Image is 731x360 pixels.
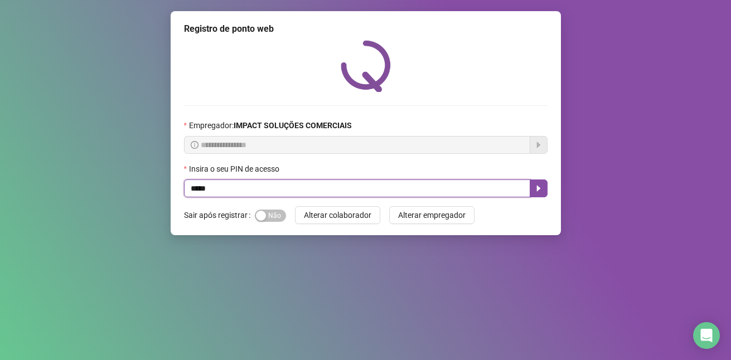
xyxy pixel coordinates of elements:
[341,40,391,92] img: QRPoint
[304,209,371,221] span: Alterar colaborador
[189,119,352,132] span: Empregador :
[184,206,255,224] label: Sair após registrar
[184,163,287,175] label: Insira o seu PIN de acesso
[693,322,720,349] div: Open Intercom Messenger
[184,22,548,36] div: Registro de ponto web
[534,184,543,193] span: caret-right
[234,121,352,130] strong: IMPACT SOLUÇÕES COMERCIAIS
[398,209,466,221] span: Alterar empregador
[191,141,199,149] span: info-circle
[389,206,475,224] button: Alterar empregador
[295,206,380,224] button: Alterar colaborador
